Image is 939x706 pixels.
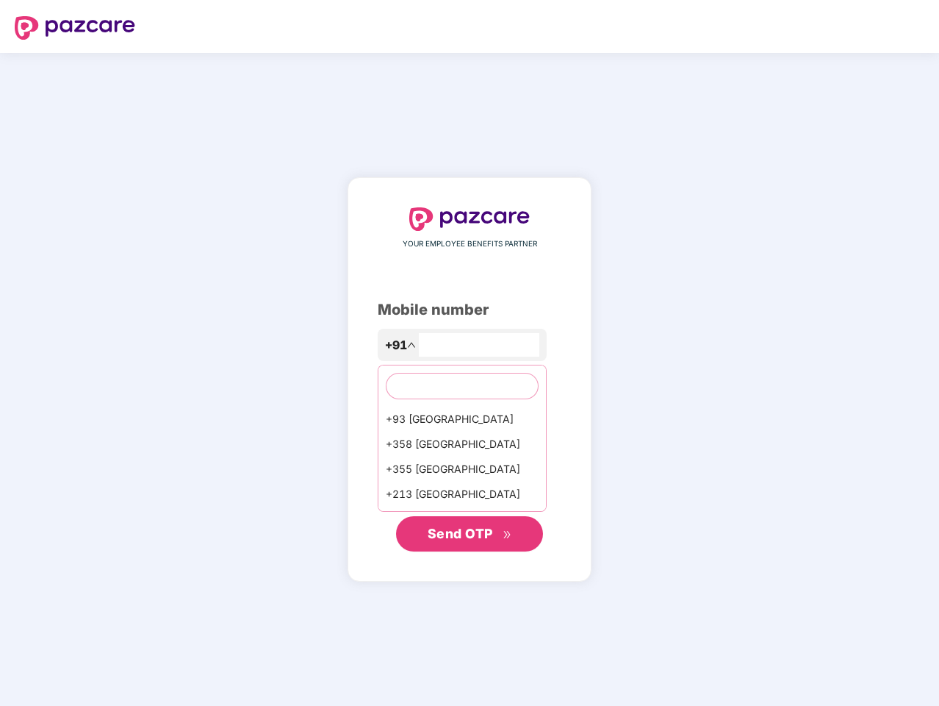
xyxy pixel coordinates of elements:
div: +93 [GEOGRAPHIC_DATA] [378,407,546,432]
span: up [407,340,416,349]
div: +358 [GEOGRAPHIC_DATA] [378,432,546,457]
button: Send OTPdouble-right [396,516,543,552]
img: logo [409,207,530,231]
div: +1684 AmericanSamoa [378,507,546,532]
span: Send OTP [428,526,493,541]
div: Mobile number [378,299,561,321]
span: double-right [503,530,512,540]
span: +91 [385,336,407,354]
span: YOUR EMPLOYEE BENEFITS PARTNER [403,238,537,250]
div: +213 [GEOGRAPHIC_DATA] [378,482,546,507]
div: +355 [GEOGRAPHIC_DATA] [378,457,546,482]
img: logo [15,16,135,40]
